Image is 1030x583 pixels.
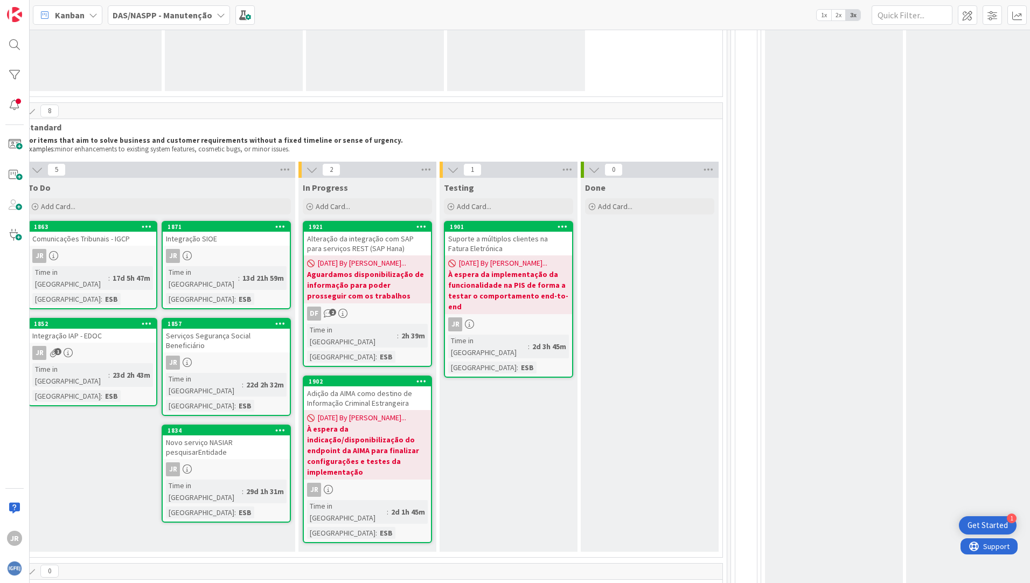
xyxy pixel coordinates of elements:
div: 1921 [309,223,431,231]
div: Time in [GEOGRAPHIC_DATA] [166,480,242,503]
span: To Do [28,182,51,193]
div: Time in [GEOGRAPHIC_DATA] [166,373,242,397]
div: JR [163,462,290,476]
div: JR [32,346,46,360]
div: JR [166,249,180,263]
div: ESB [236,293,254,305]
p: minor enhancements to existing system features, cosmetic bugs, or minor issues. [25,145,713,154]
b: À espera da indicação/disponibilização do endpoint da AIMA para finalizar configurações e testes ... [307,424,428,477]
div: JR [304,483,431,497]
div: Integração IAP - EDOC [29,329,156,343]
div: ESB [377,351,395,363]
div: 1901Suporte a múltiplos clientes na Fatura Eletrónica [445,222,572,255]
div: ESB [236,506,254,518]
div: 13d 21h 59m [240,272,287,284]
div: 1834 [168,427,290,434]
span: : [528,341,530,352]
b: DAS/NASPP - Manutenção [113,10,212,20]
div: 2d 3h 45m [530,341,569,352]
div: 1863Comunicações Tribunais - IGCP [29,222,156,246]
span: : [397,330,399,342]
div: Time in [GEOGRAPHIC_DATA] [32,363,108,387]
div: JR [445,317,572,331]
a: 1871Integração SIOEJRTime in [GEOGRAPHIC_DATA]:13d 21h 59m[GEOGRAPHIC_DATA]:ESB [162,221,291,309]
div: 2d 1h 45m [388,506,428,518]
span: 1x [817,10,831,20]
div: Time in [GEOGRAPHIC_DATA] [448,335,528,358]
div: [GEOGRAPHIC_DATA] [166,293,234,305]
div: 17d 5h 47m [110,272,153,284]
div: 1871 [163,222,290,232]
div: 1 [1007,513,1017,523]
span: 2x [831,10,846,20]
b: Aguardamos disponibilização de informação para poder prosseguir com os trabalhos [307,269,428,301]
strong: For items that aim to solve business and customer requirements without a fixed timeline or sense ... [25,136,403,145]
div: 1863 [29,222,156,232]
div: Integração SIOE [163,232,290,246]
span: Add Card... [316,202,350,211]
div: Alteração da integração com SAP para serviços REST (SAP Hana) [304,232,431,255]
span: : [375,527,377,539]
span: 0 [40,565,59,578]
div: 1902Adição da AIMA como destino de Informação Criminal Estrangeira [304,377,431,410]
div: JR [166,356,180,370]
div: ESB [518,362,537,373]
span: Testing [444,182,474,193]
span: : [242,379,243,391]
a: 1834Novo serviço NASIAR pesquisarEntidadeJRTime in [GEOGRAPHIC_DATA]:29d 1h 31m[GEOGRAPHIC_DATA]:ESB [162,425,291,523]
div: JR [29,249,156,263]
div: 1834Novo serviço NASIAR pesquisarEntidade [163,426,290,459]
div: 1857 [168,320,290,328]
span: 1 [463,163,482,176]
b: À espera da implementação da funcionalidade na PIS de forma a testar o comportamento end-to-end [448,269,569,312]
a: 1921Alteração da integração com SAP para serviços REST (SAP Hana)[DATE] By [PERSON_NAME]...Aguard... [303,221,432,367]
span: 2 [322,163,340,176]
div: Get Started [968,520,1008,531]
div: Time in [GEOGRAPHIC_DATA] [307,324,397,348]
span: Add Card... [41,202,75,211]
span: 3x [846,10,860,20]
div: JR [7,531,22,546]
div: JR [166,462,180,476]
a: 1852Integração IAP - EDOCJRTime in [GEOGRAPHIC_DATA]:23d 2h 43m[GEOGRAPHIC_DATA]:ESB [28,318,157,406]
a: 1902Adição da AIMA como destino de Informação Criminal Estrangeira[DATE] By [PERSON_NAME]...À esp... [303,376,432,543]
input: Quick Filter... [872,5,952,25]
span: 0 [604,163,623,176]
div: JR [163,356,290,370]
span: : [234,506,236,518]
span: [DATE] By [PERSON_NAME]... [318,258,406,269]
div: [GEOGRAPHIC_DATA] [448,362,517,373]
span: Support [23,2,49,15]
div: Adição da AIMA como destino de Informação Criminal Estrangeira [304,386,431,410]
div: Serviços Segurança Social Beneficiário [163,329,290,352]
div: 1921 [304,222,431,232]
a: 1857Serviços Segurança Social BeneficiárioJRTime in [GEOGRAPHIC_DATA]:22d 2h 32m[GEOGRAPHIC_DATA]... [162,318,291,416]
div: ESB [102,293,121,305]
div: 1871 [168,223,290,231]
div: Comunicações Tribunais - IGCP [29,232,156,246]
div: 1902 [309,378,431,385]
span: 5 [47,163,66,176]
div: 22d 2h 32m [243,379,287,391]
div: Novo serviço NASIAR pesquisarEntidade [163,435,290,459]
span: Examples: [25,144,55,154]
span: : [517,362,518,373]
span: : [387,506,388,518]
div: 1902 [304,377,431,386]
div: JR [29,346,156,360]
span: 8 [40,105,59,117]
div: 1852Integração IAP - EDOC [29,319,156,343]
div: 1871Integração SIOE [163,222,290,246]
div: JR [32,249,46,263]
span: : [108,272,110,284]
span: Done [585,182,606,193]
span: : [234,400,236,412]
div: Time in [GEOGRAPHIC_DATA] [32,266,108,290]
span: [DATE] By [PERSON_NAME]... [318,412,406,424]
span: [DATE] By [PERSON_NAME]... [459,258,547,269]
div: [GEOGRAPHIC_DATA] [307,351,375,363]
div: [GEOGRAPHIC_DATA] [166,400,234,412]
div: Open Get Started checklist, remaining modules: 1 [959,516,1017,535]
span: : [375,351,377,363]
div: Time in [GEOGRAPHIC_DATA] [166,266,238,290]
